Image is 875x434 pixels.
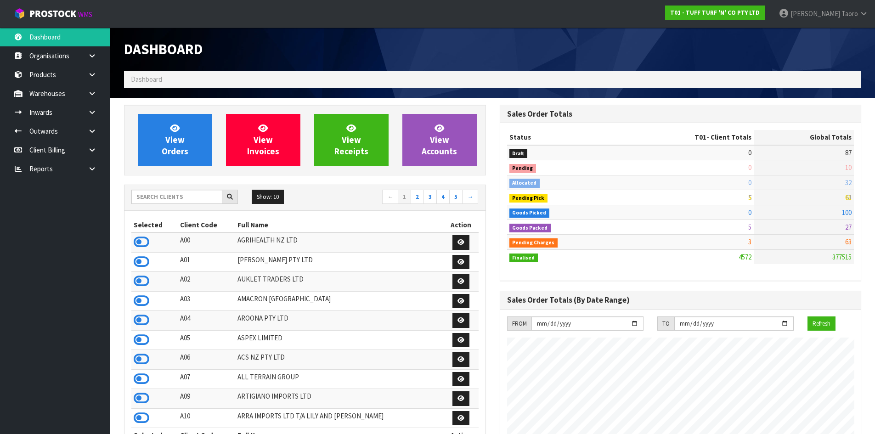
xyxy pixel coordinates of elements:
span: 0 [748,208,751,217]
td: AGRIHEALTH NZ LTD [235,232,443,252]
a: 5 [449,190,463,204]
nav: Page navigation [312,190,479,206]
td: A02 [178,272,236,292]
span: View Invoices [247,123,279,157]
div: TO [657,316,674,331]
span: Dashboard [124,40,203,58]
a: → [462,190,478,204]
span: Allocated [509,179,540,188]
span: View Orders [162,123,188,157]
td: ARRA IMPORTS LTD T/A LILY AND [PERSON_NAME] [235,408,443,428]
td: [PERSON_NAME] PTY LTD [235,252,443,272]
span: 4572 [739,253,751,261]
span: 5 [748,193,751,202]
a: 2 [411,190,424,204]
span: Goods Picked [509,209,550,218]
span: Goods Packed [509,224,551,233]
span: Pending Pick [509,194,548,203]
span: 10 [845,163,852,172]
td: A07 [178,369,236,389]
td: A09 [178,389,236,409]
span: ProStock [29,8,76,20]
input: Search clients [131,190,222,204]
th: Global Totals [754,130,854,145]
td: AMACRON [GEOGRAPHIC_DATA] [235,291,443,311]
span: 63 [845,237,852,246]
a: ← [382,190,398,204]
td: ALL TERRAIN GROUP [235,369,443,389]
th: - Client Totals [621,130,754,145]
span: View Accounts [422,123,457,157]
button: Show: 10 [252,190,284,204]
span: 87 [845,148,852,157]
a: T01 - TUFF TURF 'N' CO PTY LTD [665,6,765,20]
td: ACS NZ PTY LTD [235,350,443,370]
span: 5 [748,223,751,231]
h3: Sales Order Totals [507,110,854,118]
th: Full Name [235,218,443,232]
a: ViewInvoices [226,114,300,166]
button: Refresh [807,316,835,331]
th: Client Code [178,218,236,232]
span: 61 [845,193,852,202]
a: ViewAccounts [402,114,477,166]
span: Taoro [841,9,858,18]
th: Selected [131,218,178,232]
small: WMS [78,10,92,19]
a: 4 [436,190,450,204]
span: Draft [509,149,528,158]
td: A01 [178,252,236,272]
span: View Receipts [334,123,368,157]
span: 0 [748,178,751,187]
td: A10 [178,408,236,428]
th: Status [507,130,621,145]
strong: T01 - TUFF TURF 'N' CO PTY LTD [670,9,760,17]
td: A05 [178,330,236,350]
span: 100 [842,208,852,217]
span: 0 [748,148,751,157]
img: cube-alt.png [14,8,25,19]
span: [PERSON_NAME] [790,9,840,18]
h3: Sales Order Totals (By Date Range) [507,296,854,304]
span: 32 [845,178,852,187]
a: ViewReceipts [314,114,389,166]
td: ARTIGIANO IMPORTS LTD [235,389,443,409]
span: 0 [748,163,751,172]
a: ViewOrders [138,114,212,166]
span: Finalised [509,254,538,263]
td: A06 [178,350,236,370]
a: 1 [398,190,411,204]
span: T01 [694,133,706,141]
th: Action [444,218,479,232]
td: A03 [178,291,236,311]
td: AUKLET TRADERS LTD [235,272,443,292]
span: 3 [748,237,751,246]
span: Pending Charges [509,238,558,248]
td: A04 [178,311,236,331]
td: AROONA PTY LTD [235,311,443,331]
div: FROM [507,316,531,331]
span: Pending [509,164,536,173]
span: Dashboard [131,75,162,84]
span: 377515 [832,253,852,261]
td: ASPEX LIMITED [235,330,443,350]
td: A00 [178,232,236,252]
span: 27 [845,223,852,231]
a: 3 [423,190,437,204]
